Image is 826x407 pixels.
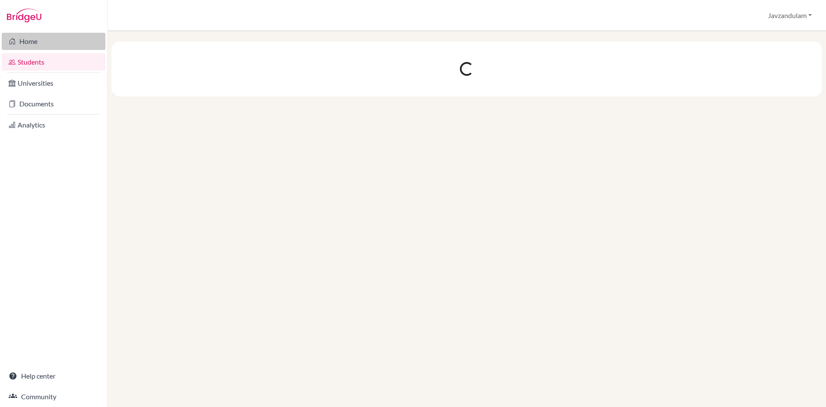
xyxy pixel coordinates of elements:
[764,7,816,24] button: Javzandulam
[2,367,105,385] a: Help center
[2,53,105,71] a: Students
[7,9,41,22] img: Bridge-U
[2,33,105,50] a: Home
[2,75,105,92] a: Universities
[2,116,105,134] a: Analytics
[2,95,105,112] a: Documents
[2,388,105,405] a: Community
